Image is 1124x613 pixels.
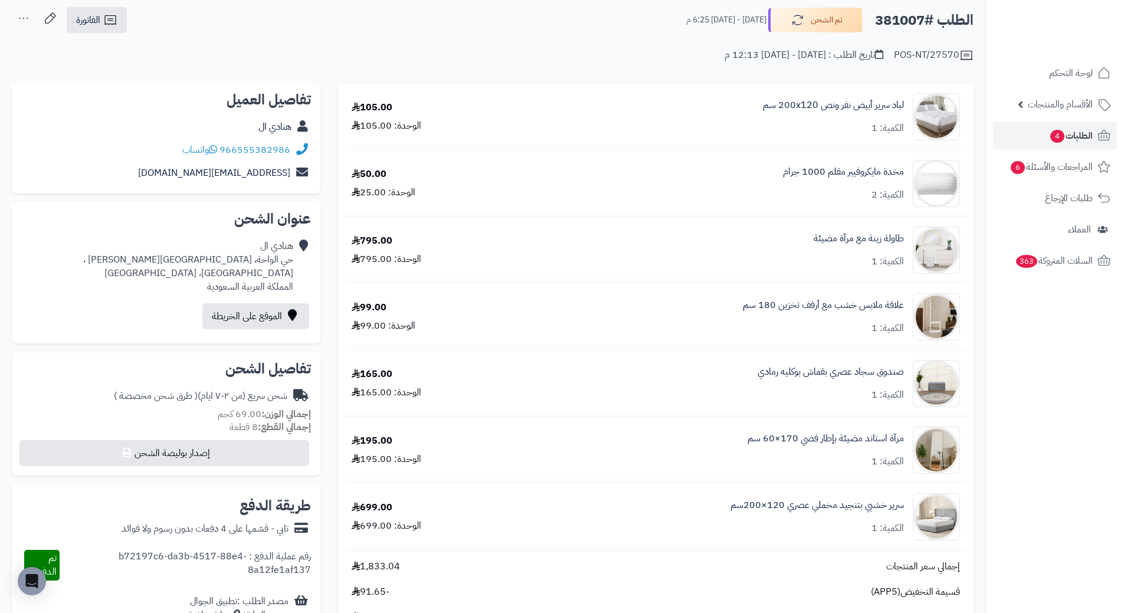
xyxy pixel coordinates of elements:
span: المراجعات والأسئلة [1010,159,1093,175]
h2: الطلب #381007 [875,8,974,32]
a: المراجعات والأسئلة6 [993,153,1117,181]
span: 363 [1016,255,1037,268]
div: الوحدة: 795.00 [352,253,421,266]
small: [DATE] - [DATE] 6:25 م [686,14,766,26]
a: 966555382986 [219,143,290,157]
div: 105.00 [352,101,392,114]
div: Open Intercom Messenger [18,567,46,595]
div: 50.00 [352,168,386,181]
span: ( طرق شحن مخصصة ) [114,389,198,403]
span: قسيمة التخفيض(APP5) [871,585,960,599]
img: logo-2.png [1044,9,1113,34]
img: 1756282968-1-90x90.jpg [913,493,959,540]
a: مخدة مايكروفيبر مقلم 1000 جرام [783,165,904,179]
div: الوحدة: 105.00 [352,119,421,133]
span: الطلبات [1049,127,1093,144]
img: 1752151858-1-90x90.jpg [913,227,959,274]
div: الكمية: 1 [871,455,904,468]
h2: عنوان الشحن [21,212,311,226]
a: واتساب [182,143,217,157]
a: لوحة التحكم [993,59,1117,87]
strong: إجمالي القطع: [258,420,311,434]
div: الوحدة: 25.00 [352,186,415,199]
div: شحن سريع (من ٢-٧ ايام) [114,389,287,403]
div: الكمية: 1 [871,255,904,268]
img: 1732186588-220107040010-90x90.jpg [913,93,959,140]
img: 1753165976-1-90x90.jpg [913,293,959,340]
a: الطلبات4 [993,122,1117,150]
a: [EMAIL_ADDRESS][DOMAIN_NAME] [138,166,290,180]
button: إصدار بوليصة الشحن [19,440,309,466]
div: الكمية: 1 [871,122,904,135]
div: POS-NT/27570 [894,48,974,63]
span: الأقسام والمنتجات [1028,96,1093,113]
div: 99.00 [352,301,386,314]
a: لباد سرير أبيض نفر ونص 200x120 سم [763,99,904,112]
span: الفاتورة [76,13,100,27]
div: 699.00 [352,501,392,514]
div: الكمية: 2 [871,188,904,202]
a: صندوق سجاد عصري بقماش بوكليه رمادي [758,365,904,379]
a: طلبات الإرجاع [993,184,1117,212]
button: تم الشحن [768,8,863,32]
span: 6 [1011,161,1025,174]
img: 1753775789-1-90x90.jpg [913,427,959,474]
a: هنادي ال [258,120,291,134]
div: الكمية: 1 [871,322,904,335]
div: الكمية: 1 [871,388,904,402]
a: العملاء [993,215,1117,244]
a: مرآة استاند مضيئة بإطار فضي 170×60 سم [748,432,904,445]
a: الموقع على الخريطة [202,303,309,329]
div: الوحدة: 195.00 [352,453,421,466]
div: 165.00 [352,368,392,381]
span: -91.65 [352,585,389,599]
span: طلبات الإرجاع [1045,190,1093,206]
span: العملاء [1068,221,1091,238]
small: 69.00 كجم [218,407,311,421]
div: 195.00 [352,434,392,448]
a: طاولة زينة مع مرآة مضيئة [814,232,904,245]
a: علاقة ملابس خشب مع أرفف تخزين 180 سم [743,299,904,312]
h2: تفاصيل العميل [21,93,311,107]
div: هنادي ال حي الواحة، [GEOGRAPHIC_DATA][PERSON_NAME] ، [GEOGRAPHIC_DATA]، [GEOGRAPHIC_DATA] المملكة... [83,240,293,293]
span: 4 [1050,130,1064,143]
h2: طريقة الدفع [240,499,311,513]
a: سرير خشبي بتنجيد مخملي عصري 120×200سم [730,499,904,512]
span: السلات المتروكة [1015,253,1093,269]
div: الكمية: 1 [871,522,904,535]
img: 1737634893-96fHXmGTIqiZhkWq0FfakqaATEdXSX88jVKrSzDa_1-90x90.png [913,160,959,207]
div: تاريخ الطلب : [DATE] - [DATE] 12:13 م [725,48,883,62]
div: رقم عملية الدفع : b72197c6-da3b-4517-88e4-8a12fe1af137 [60,550,311,581]
div: 795.00 [352,234,392,248]
strong: إجمالي الوزن: [261,407,311,421]
a: السلات المتروكة363 [993,247,1117,275]
a: الفاتورة [67,7,127,33]
span: تم الدفع [37,551,57,579]
small: 8 قطعة [230,420,311,434]
span: 1,833.04 [352,560,400,573]
span: لوحة التحكم [1049,65,1093,81]
div: الوحدة: 165.00 [352,386,421,399]
div: الوحدة: 99.00 [352,319,415,333]
img: 1753259740-1-90x90.jpg [913,360,959,407]
div: تابي - قسّمها على 4 دفعات بدون رسوم ولا فوائد [122,522,289,536]
div: الوحدة: 699.00 [352,519,421,533]
span: إجمالي سعر المنتجات [886,560,960,573]
h2: تفاصيل الشحن [21,362,311,376]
